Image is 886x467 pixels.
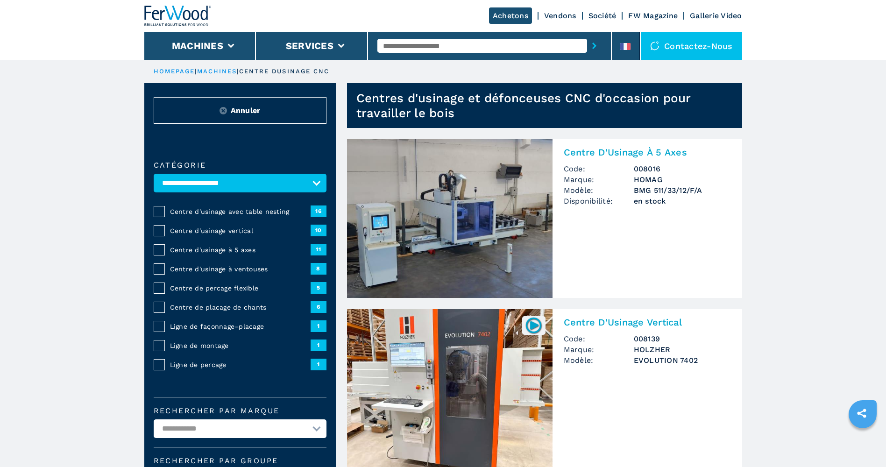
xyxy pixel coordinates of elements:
span: 10 [311,225,326,236]
h3: 008139 [634,333,731,344]
span: 1 [311,320,326,332]
a: Gallerie Video [690,11,742,20]
span: | [237,68,239,75]
img: Contactez-nous [650,41,659,50]
a: sharethis [850,402,873,425]
span: Modèle: [564,185,634,196]
img: 008139 [525,316,543,334]
span: Marque: [564,344,634,355]
p: centre dusinage cnc [239,67,330,76]
span: Ligne de montage [170,341,311,350]
a: HOMEPAGE [154,68,195,75]
span: 1 [311,359,326,370]
span: Centre d'usinage à 5 axes [170,245,311,255]
a: Centre D'Usinage À 5 Axes HOMAG BMG 511/33/12/F/ACentre D'Usinage À 5 AxesCode:008016Marque:HOMAG... [347,139,742,298]
span: en stock [634,196,731,206]
a: FW Magazine [628,11,678,20]
img: Ferwood [144,6,212,26]
img: Reset [220,107,227,114]
label: catégorie [154,162,326,169]
span: Annuler [231,105,261,116]
a: Vendons [544,11,576,20]
button: Machines [172,40,223,51]
a: machines [197,68,237,75]
span: 5 [311,282,326,293]
span: | [195,68,197,75]
span: Code: [564,333,634,344]
button: submit-button [587,35,602,57]
iframe: Chat [846,425,879,460]
div: Contactez-nous [641,32,742,60]
h3: BMG 511/33/12/F/A [634,185,731,196]
span: Disponibilité: [564,196,634,206]
h3: 008016 [634,163,731,174]
span: 11 [311,244,326,255]
h1: Centres d'usinage et défonceuses CNC d'occasion pour travailler le bois [356,91,742,120]
button: ResetAnnuler [154,97,326,124]
label: Rechercher par marque [154,407,326,415]
span: Centre d'usinage à ventouses [170,264,311,274]
h2: Centre D'Usinage À 5 Axes [564,147,731,158]
span: Centre de percage flexible [170,283,311,293]
h3: HOMAG [634,174,731,185]
span: 8 [311,263,326,274]
span: Centre d'usinage vertical [170,226,311,235]
span: 6 [311,301,326,312]
span: Modèle: [564,355,634,366]
h3: HOLZHER [634,344,731,355]
span: Centre de placage de chants [170,303,311,312]
span: Marque: [564,174,634,185]
a: Achetons [489,7,532,24]
span: 1 [311,340,326,351]
img: Centre D'Usinage À 5 Axes HOMAG BMG 511/33/12/F/A [347,139,553,298]
h3: EVOLUTION 7402 [634,355,731,366]
span: Ligne de façonnage–placage [170,322,311,331]
h2: Centre D'Usinage Vertical [564,317,731,328]
span: Rechercher par groupe [154,457,326,465]
a: Société [588,11,617,20]
span: Ligne de percage [170,360,311,369]
span: Code: [564,163,634,174]
span: 16 [311,205,326,217]
span: Centre d'usinage avec table nesting [170,207,311,216]
button: Services [286,40,333,51]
